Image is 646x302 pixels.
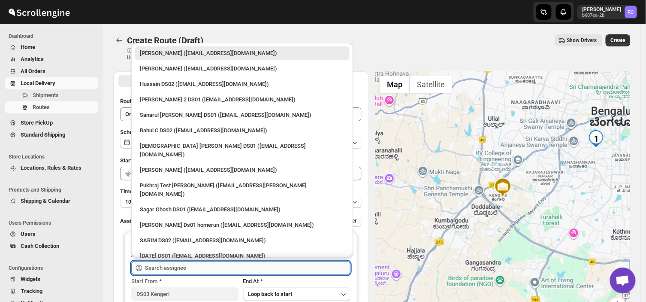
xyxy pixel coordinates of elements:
[21,165,82,171] span: Locations, Rules & Rates
[21,243,59,249] span: Cash Collection
[5,240,98,252] button: Cash Collection
[410,76,452,93] button: Show satellite imagery
[131,177,353,201] li: Pukhraj Test Grewal (lesogip197@pariag.com)
[5,273,98,285] button: Widgets
[21,198,70,204] span: Shipping & Calendar
[131,201,353,217] li: Sagar Ghosh DS01 (loneyoj483@downlor.com)
[5,101,98,113] button: Routes
[131,162,353,177] li: Vikas Rathod (lolegiy458@nalwan.com)
[21,119,53,126] span: Store PickUp
[131,247,353,263] li: Raja DS01 (gasecig398@owlny.com)
[120,218,143,224] span: Assign to
[140,49,344,58] div: [PERSON_NAME] ([EMAIL_ADDRESS][DOMAIN_NAME])
[567,37,597,44] span: Show Drivers
[5,195,98,207] button: Shipping & Calendar
[611,37,625,44] span: Create
[120,188,155,195] span: Time Per Stop
[127,35,203,46] span: Create Route (Draft)
[21,68,45,74] span: All Orders
[127,47,262,61] p: ⓘ Shipments can also be added from Shipments menu Unrouted tab
[140,111,344,119] div: Sanarul [PERSON_NAME] DS01 ([EMAIL_ADDRESS][DOMAIN_NAME])
[120,157,188,164] span: Start Location (Warehouse)
[140,181,344,198] div: Pukhraj Test [PERSON_NAME] ([EMAIL_ADDRESS][PERSON_NAME][DOMAIN_NAME])
[625,6,637,18] span: Rahul Chopra
[9,220,99,226] span: Users Permissions
[131,76,353,91] li: Hussain DS02 (jarav60351@abatido.com)
[606,34,631,46] button: Create
[140,95,344,104] div: [PERSON_NAME] 2 DS01 ([EMAIL_ADDRESS][DOMAIN_NAME])
[610,268,636,293] a: Open chat
[5,162,98,174] button: Locations, Rules & Rates
[131,107,353,122] li: Sanarul Haque DS01 (fefifag638@adosnan.com)
[243,287,350,301] button: Loop back to start
[33,104,50,110] span: Routes
[21,231,36,237] span: Users
[140,142,344,159] div: [DEMOGRAPHIC_DATA] [PERSON_NAME] DS01 ([EMAIL_ADDRESS][DOMAIN_NAME])
[5,65,98,77] button: All Orders
[140,64,344,73] div: [PERSON_NAME] ([EMAIL_ADDRESS][DOMAIN_NAME])
[131,137,353,162] li: Islam Laskar DS01 (vixib74172@ikowat.com)
[9,186,99,193] span: Products and Shipping
[5,285,98,297] button: Tracking
[113,34,125,46] button: Routes
[140,252,344,260] div: [DATE] DS01 ([EMAIL_ADDRESS][DOMAIN_NAME])
[33,92,59,98] span: Shipments
[120,137,362,149] button: [DATE]|[DATE]
[248,291,293,297] span: Loop back to start
[145,261,350,275] input: Search assignee
[583,6,622,13] p: [PERSON_NAME]
[21,56,44,62] span: Analytics
[21,276,40,282] span: Widgets
[5,53,98,65] button: Analytics
[140,205,344,214] div: Sagar Ghosh DS01 ([EMAIL_ADDRESS][DOMAIN_NAME])
[125,198,151,205] span: 10 minutes
[131,122,353,137] li: Rahul C DS02 (rahul.chopra@home-run.co)
[120,196,362,208] button: 10 minutes
[583,13,622,18] p: b607ea-2b
[21,131,65,138] span: Standard Shipping
[577,5,638,19] button: User menu
[21,44,35,50] span: Home
[5,41,98,53] button: Home
[140,126,344,135] div: Rahul C DS02 ([EMAIL_ADDRESS][DOMAIN_NAME])
[140,80,344,88] div: Hussain DS02 ([EMAIL_ADDRESS][DOMAIN_NAME])
[140,166,344,174] div: [PERSON_NAME] ([EMAIL_ADDRESS][DOMAIN_NAME])
[588,130,605,147] div: 1
[21,288,42,294] span: Tracking
[140,236,344,245] div: SARIM DS02 ([EMAIL_ADDRESS][DOMAIN_NAME])
[131,278,157,284] span: Start From
[131,232,353,247] li: SARIM DS02 (xititor414@owlny.com)
[380,76,410,93] button: Show street map
[21,80,55,86] span: Local Delivery
[628,9,634,15] text: RC
[140,221,344,229] div: [PERSON_NAME] Ds01 homerun ([EMAIL_ADDRESS][DOMAIN_NAME])
[555,34,602,46] button: Show Drivers
[9,153,99,160] span: Store Locations
[131,217,353,232] li: Sourav Ds01 homerun (bamij29633@eluxeer.com)
[120,98,150,104] span: Route Name
[120,129,154,135] span: Scheduled for
[120,107,362,121] input: Eg: Bengaluru Route
[131,60,353,76] li: Mujakkir Benguli (voweh79617@daypey.com)
[5,228,98,240] button: Users
[7,1,71,23] img: ScrollEngine
[243,277,350,286] div: End At
[131,46,353,60] li: Rahul Chopra (pukhraj@home-run.co)
[9,33,99,40] span: Dashboard
[118,75,240,87] button: All Route Options
[131,91,353,107] li: Ali Husain 2 DS01 (petec71113@advitize.com)
[9,265,99,271] span: Configurations
[5,89,98,101] button: Shipments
